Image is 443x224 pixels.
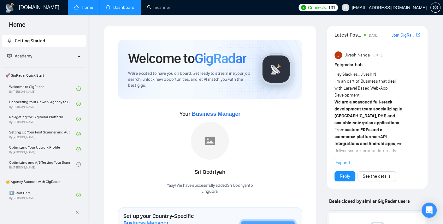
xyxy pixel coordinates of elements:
[334,127,384,139] strong: custom ERPs and e-commerce platforms
[76,117,81,121] span: check-circle
[334,51,342,59] img: Jivesh Nanda
[392,32,415,39] a: Join GigRadar Slack Community
[74,5,93,10] a: homeHome
[308,4,327,11] span: Connects:
[15,38,45,44] span: Getting Started
[345,52,369,59] span: Jivesh Nanda
[9,97,76,111] a: Connecting Your Upwork Agency to GigRadarBy[PERSON_NAME]
[343,5,348,10] span: user
[167,183,253,195] div: Yaay! We have successfully added Sri Qodriyah to
[106,5,134,10] a: dashboardDashboard
[9,112,76,126] a: Navigating the GigRadar PlatformBy[PERSON_NAME]
[9,127,76,141] a: Setting Up Your First Scanner and Auto-BidderBy[PERSON_NAME]
[76,193,81,197] span: check-circle
[3,175,85,188] span: 👑 Agency Success with GigRadar
[9,142,76,156] a: Optimizing Your Upwork ProfileBy[PERSON_NAME]
[9,82,76,96] a: Welcome to GigRadarBy[PERSON_NAME]
[2,35,86,47] li: Getting Started
[128,50,246,67] h1: Welcome to
[76,162,81,167] span: check-circle
[15,53,32,59] span: Academy
[363,173,391,180] a: See the details
[76,132,81,136] span: check-circle
[334,171,355,181] button: Reply
[3,69,85,82] span: 🚀 GigRadar Quick Start
[416,32,420,38] a: export
[7,38,12,43] span: rocket
[4,20,31,33] span: Home
[76,102,81,106] span: check-circle
[357,171,396,181] button: See the details
[76,147,81,151] span: check-circle
[75,209,81,215] span: double-left
[5,3,15,13] img: logo
[416,32,420,37] span: export
[9,188,76,202] a: 1️⃣ Start HereBy[PERSON_NAME]
[195,50,246,67] span: GigRadar
[167,189,253,195] p: Linguora .
[7,53,32,59] span: Academy
[76,86,81,91] span: check-circle
[7,54,12,58] span: fund-projection-screen
[430,3,440,13] button: setting
[368,33,378,38] span: [DATE]
[328,4,335,11] span: 131
[340,173,350,180] a: Reply
[180,110,240,117] span: Your
[260,53,292,85] img: gigradar-logo.png
[191,122,229,160] img: placeholder.png
[9,157,76,171] a: Optimizing and A/B Testing Your Scanner for Better ResultsBy[PERSON_NAME]
[301,5,306,10] img: upwork-logo.png
[192,111,240,117] span: Business Manager
[128,71,250,89] span: We're excited to have you on board. Get ready to streamline your job search, unlock new opportuni...
[374,52,382,58] span: [DATE]
[147,5,170,10] a: searchScanner
[327,196,412,207] span: Deals closed by similar GigRadar users
[422,203,437,218] div: Open Intercom Messenger
[334,62,420,68] h1: # gigradar-hub
[336,160,350,165] span: Expand
[167,167,253,178] div: Sri Qodriyah
[430,5,440,10] a: setting
[334,31,362,39] span: Latest Posts from the GigRadar Community
[334,99,402,126] strong: We are a seasoned full-stack development team specializing in [GEOGRAPHIC_DATA], PHP, and scalabl...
